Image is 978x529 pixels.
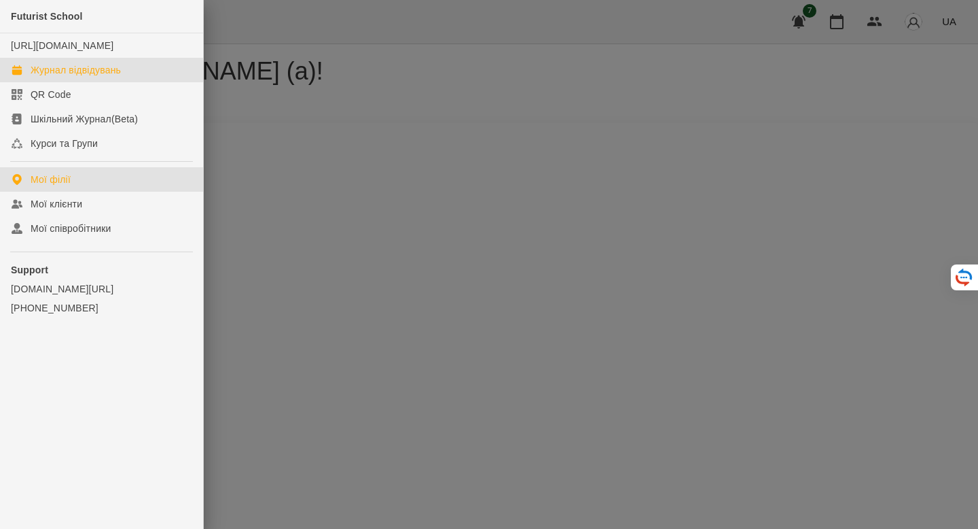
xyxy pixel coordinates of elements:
[31,63,121,77] div: Журнал відвідувань
[11,40,113,51] a: [URL][DOMAIN_NAME]
[31,137,98,150] div: Курси та Групи
[31,173,71,186] div: Мої філії
[11,282,192,296] a: [DOMAIN_NAME][URL]
[31,112,138,126] div: Шкільний Журнал(Beta)
[31,197,82,211] div: Мої клієнти
[11,301,192,315] a: [PHONE_NUMBER]
[31,222,111,235] div: Мої співробітники
[31,88,71,101] div: QR Code
[11,11,83,22] span: Futurist School
[11,263,192,277] p: Support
